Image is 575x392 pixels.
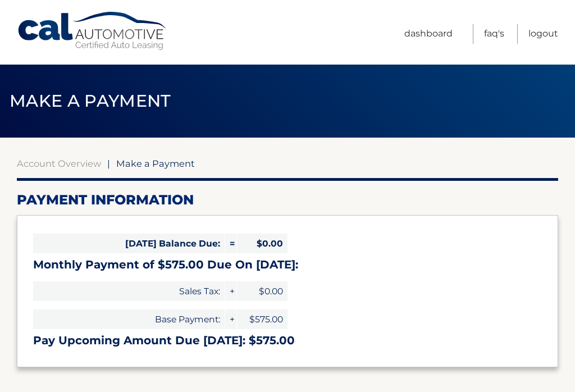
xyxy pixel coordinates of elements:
[17,192,558,208] h2: Payment Information
[225,281,236,301] span: +
[528,24,558,44] a: Logout
[17,158,101,169] a: Account Overview
[33,258,542,272] h3: Monthly Payment of $575.00 Due On [DATE]:
[225,309,236,329] span: +
[10,90,171,111] span: Make a Payment
[237,281,287,301] span: $0.00
[484,24,504,44] a: FAQ's
[225,234,236,253] span: =
[33,234,225,253] span: [DATE] Balance Due:
[33,334,542,348] h3: Pay Upcoming Amount Due [DATE]: $575.00
[33,281,225,301] span: Sales Tax:
[404,24,453,44] a: Dashboard
[33,309,225,329] span: Base Payment:
[237,234,287,253] span: $0.00
[237,309,287,329] span: $575.00
[17,11,168,51] a: Cal Automotive
[107,158,110,169] span: |
[116,158,195,169] span: Make a Payment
